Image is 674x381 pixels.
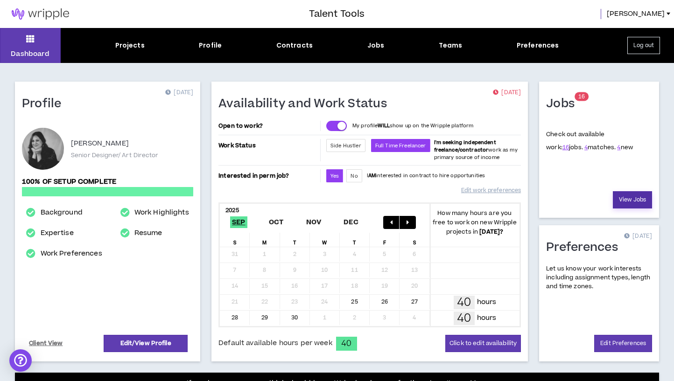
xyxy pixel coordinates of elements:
[71,151,158,159] p: Senior Designer/ Art Director
[22,97,69,111] h1: Profile
[310,233,340,247] div: W
[134,228,162,239] a: Resume
[493,88,521,97] p: [DATE]
[9,349,32,372] div: Open Intercom Messenger
[230,216,247,228] span: Sep
[477,297,497,307] p: hours
[115,41,145,50] div: Projects
[218,97,394,111] h1: Availability and Work Status
[218,122,318,130] p: Open to work?
[199,41,222,50] div: Profile
[220,233,250,247] div: S
[11,49,49,59] p: Dashboard
[627,37,660,54] button: Log out
[477,313,497,323] p: hours
[400,233,429,247] div: S
[367,41,385,50] div: Jobs
[479,228,503,236] b: [DATE] ?
[276,41,313,50] div: Contracts
[575,92,589,101] sup: 16
[342,216,360,228] span: Dec
[439,41,463,50] div: Teams
[218,338,332,348] span: Default available hours per week
[624,232,652,241] p: [DATE]
[617,143,620,152] a: 4
[582,93,585,101] span: 6
[562,143,569,152] a: 16
[250,233,280,247] div: M
[41,228,74,239] a: Expertise
[165,88,193,97] p: [DATE]
[304,216,323,228] span: Nov
[546,130,633,152] p: Check out available work:
[434,139,518,161] span: work as my primary source of income
[225,206,239,215] b: 2025
[71,138,129,149] p: [PERSON_NAME]
[134,207,189,218] a: Work Highlights
[351,173,358,180] span: No
[218,169,318,182] p: Interested in perm job?
[267,216,286,228] span: Oct
[28,335,64,352] a: Client View
[280,233,310,247] div: T
[517,41,559,50] div: Preferences
[309,7,365,21] h3: Talent Tools
[434,139,496,153] b: I'm seeking independent freelance/contractor
[330,142,361,149] span: Side Hustler
[607,9,665,19] span: [PERSON_NAME]
[584,143,616,152] span: matches.
[578,93,582,101] span: 1
[430,208,520,236] p: How many hours are you free to work on new Wripple projects in
[104,335,188,352] a: Edit/View Profile
[41,248,102,259] a: Work Preferences
[617,143,633,152] span: new
[352,122,473,130] p: My profile show up on the Wripple platform
[546,97,582,111] h1: Jobs
[22,128,64,170] div: Anna L.
[368,172,376,179] strong: AM
[562,143,583,152] span: jobs.
[22,177,193,187] p: 100% of setup complete
[445,335,521,352] button: Click to edit availability
[461,182,521,199] a: Edit work preferences
[584,143,588,152] a: 4
[330,173,339,180] span: Yes
[546,264,652,291] p: Let us know your work interests including assignment types, length and time zones.
[613,191,652,208] a: View Jobs
[218,139,318,152] p: Work Status
[546,240,625,255] h1: Preferences
[340,233,370,247] div: T
[41,207,83,218] a: Background
[367,172,485,180] p: I interested in contract to hire opportunities
[378,122,390,129] strong: WILL
[594,335,652,352] a: Edit Preferences
[370,233,400,247] div: F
